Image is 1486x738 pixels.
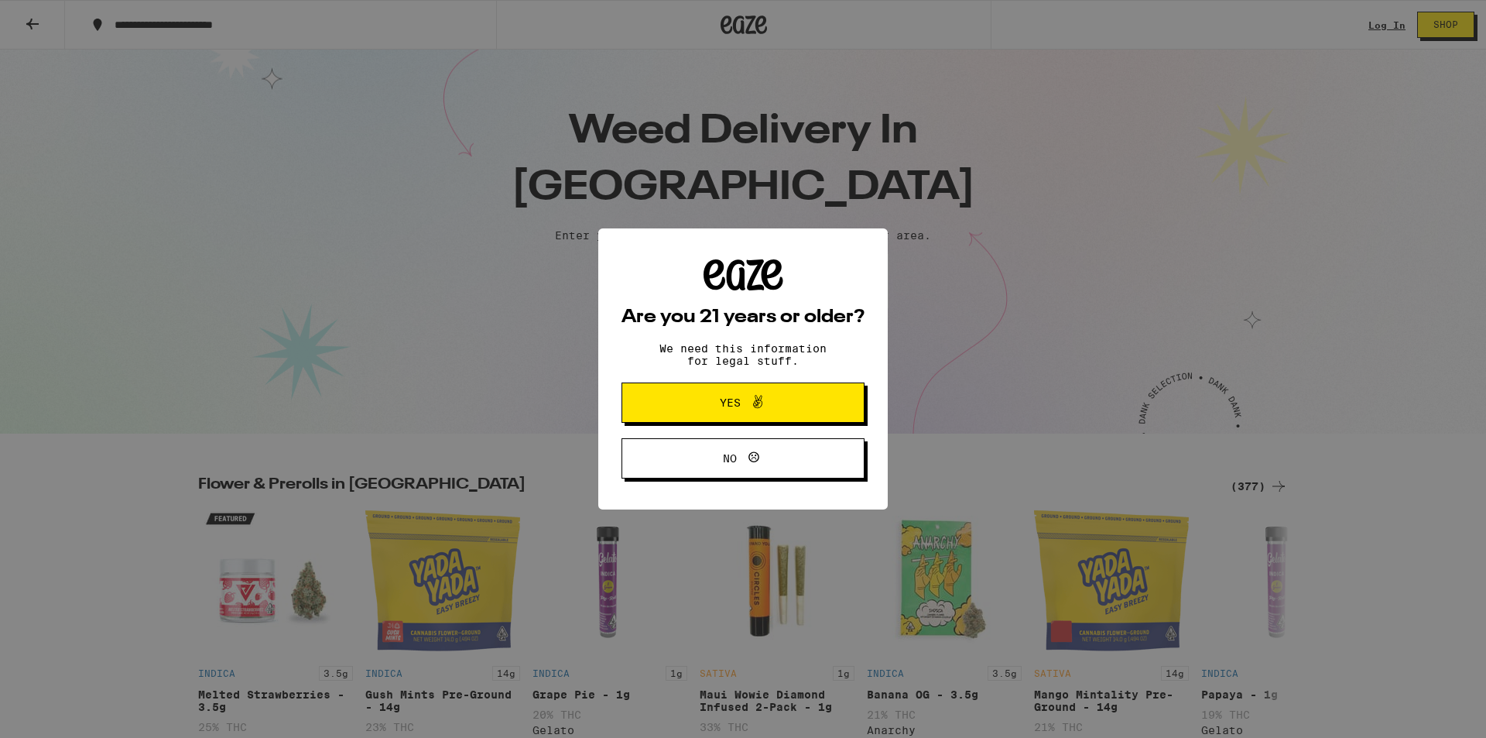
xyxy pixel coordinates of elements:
p: We need this information for legal stuff. [646,342,840,367]
span: Yes [720,397,741,408]
button: No [621,438,865,479]
button: Yes [621,383,865,423]
span: Hi. Need any help? [9,11,111,23]
span: No [723,453,737,464]
h2: Are you 21 years or older? [621,308,865,327]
